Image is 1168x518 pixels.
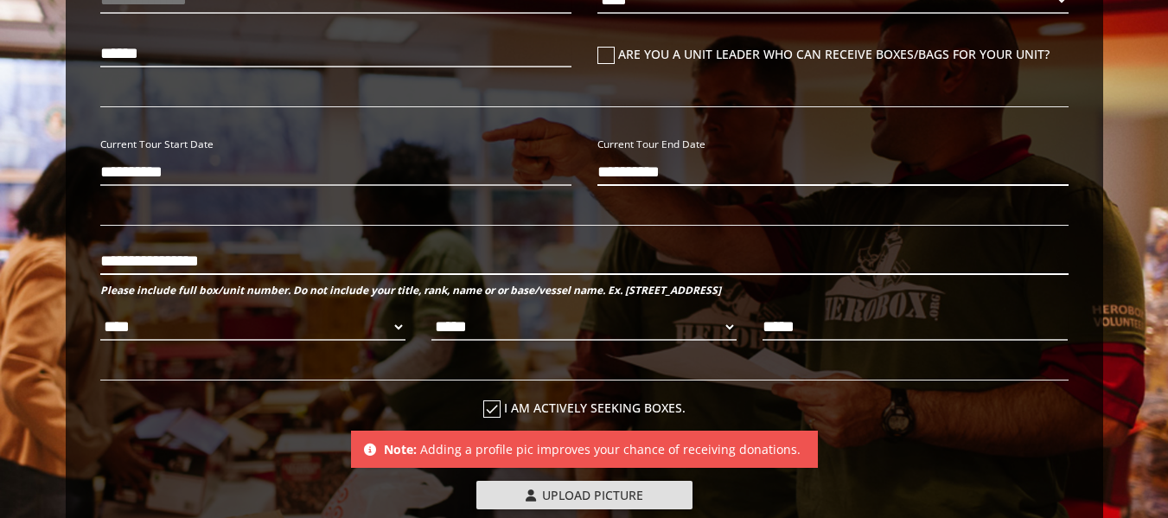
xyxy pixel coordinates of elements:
small: Current Tour Start Date [100,137,214,150]
b: Please include full box/unit number. Do not include your title, rank, name or or base/vessel name... [100,283,721,297]
label: Are you a unit leader who can receive boxes/bags for your unit? [597,44,1069,64]
small: Current Tour End Date [597,137,705,150]
b: Note: [384,441,417,457]
label: I am actively seeking boxes. [100,398,1069,418]
i: check [483,400,501,418]
span: Upload Picture [542,487,643,503]
span: Adding a profile pic improves your chance of receiving donations. [420,441,801,457]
